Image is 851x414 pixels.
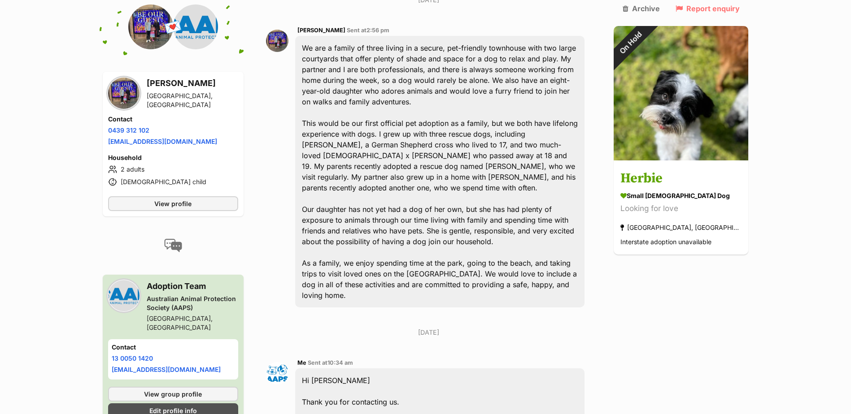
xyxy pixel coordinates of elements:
[147,280,238,293] h3: Adoption Team
[112,366,221,373] a: [EMAIL_ADDRESS][DOMAIN_NAME]
[108,153,238,162] h4: Household
[308,359,353,366] span: Sent at
[144,389,202,399] span: View group profile
[295,36,585,307] div: We are a family of three living in a secure, pet-friendly townhouse with two large courtyards tha...
[108,138,217,145] a: [EMAIL_ADDRESS][DOMAIN_NAME]
[347,27,389,34] span: Sent at
[623,4,660,13] a: Archive
[154,199,192,208] span: View profile
[147,294,238,312] div: Australian Animal Protection Society (AAPS)
[367,27,389,34] span: 2:56 pm
[112,354,153,362] a: 13 0050 1420
[327,359,353,366] span: 10:34 am
[108,177,238,187] li: [DEMOGRAPHIC_DATA] child
[266,362,288,384] img: Adoption Team profile pic
[297,359,306,366] span: Me
[128,4,173,49] img: Megan Porter profile pic
[108,78,140,109] img: Megan Porter profile pic
[620,222,742,234] div: [GEOGRAPHIC_DATA], [GEOGRAPHIC_DATA]
[297,27,345,34] span: [PERSON_NAME]
[163,17,183,37] span: 💌
[147,91,238,109] div: [GEOGRAPHIC_DATA], [GEOGRAPHIC_DATA]
[620,169,742,189] h3: Herbie
[602,14,660,72] div: On Hold
[266,328,592,337] p: [DATE]
[620,238,711,246] span: Interstate adoption unavailable
[676,4,740,13] a: Report enquiry
[108,126,149,134] a: 0439 312 102
[620,191,742,201] div: small [DEMOGRAPHIC_DATA] Dog
[108,387,238,401] a: View group profile
[164,239,182,252] img: conversation-icon-4a6f8262b818ee0b60e3300018af0b2d0b884aa5de6e9bcb8d3d4eeb1a70a7c4.svg
[614,162,748,255] a: Herbie small [DEMOGRAPHIC_DATA] Dog Looking for love [GEOGRAPHIC_DATA], [GEOGRAPHIC_DATA] Interst...
[112,343,235,352] h4: Contact
[266,30,288,52] img: Megan Porter profile pic
[108,280,140,311] img: Australian Animal Protection Society (AAPS) profile pic
[620,203,742,215] div: Looking for love
[108,164,238,175] li: 2 adults
[108,196,238,211] a: View profile
[173,4,218,49] img: Australian Animal Protection Society (AAPS) profile pic
[108,115,238,124] h4: Contact
[147,314,238,332] div: [GEOGRAPHIC_DATA], [GEOGRAPHIC_DATA]
[614,153,748,162] a: On Hold
[147,77,238,90] h3: [PERSON_NAME]
[614,26,748,160] img: Herbie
